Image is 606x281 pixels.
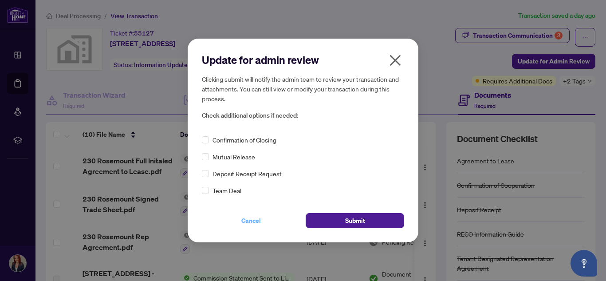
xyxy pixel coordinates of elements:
span: Mutual Release [212,152,255,162]
h2: Update for admin review [202,53,404,67]
span: Cancel [241,214,261,228]
span: Deposit Receipt Request [212,169,282,178]
span: Confirmation of Closing [212,135,276,145]
span: Team Deal [212,186,241,195]
button: Open asap [571,250,597,277]
span: Submit [345,214,365,228]
h5: Clicking submit will notify the admin team to review your transaction and attachments. You can st... [202,74,404,103]
span: close [388,53,402,67]
button: Submit [306,213,404,228]
span: Check additional options if needed: [202,111,404,121]
button: Cancel [202,213,300,228]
